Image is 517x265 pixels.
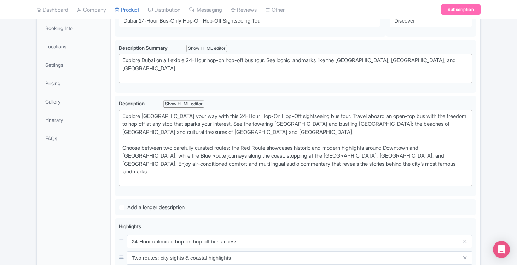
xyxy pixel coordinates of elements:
[119,100,146,106] span: Description
[38,130,109,146] a: FAQs
[122,57,469,81] div: Explore Dubai on a flexible 24-Hour hop-on hop-off bus tour. See iconic landmarks like the [GEOGR...
[38,57,109,73] a: Settings
[122,112,469,184] div: Explore [GEOGRAPHIC_DATA] your way with this 24-Hour Hop-On Hop-Off sightseeing bus tour. Travel ...
[38,112,109,128] a: Itinerary
[127,204,185,211] span: Add a longer description
[493,241,510,258] div: Open Intercom Messenger
[38,94,109,110] a: Gallery
[38,75,109,91] a: Pricing
[441,4,481,15] a: Subscription
[119,223,141,229] span: Highlights
[38,39,109,54] a: Locations
[119,45,169,51] span: Description Summary
[163,100,204,108] div: Show HTML editor
[186,45,227,52] div: Show HTML editor
[38,20,109,36] a: Booking Info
